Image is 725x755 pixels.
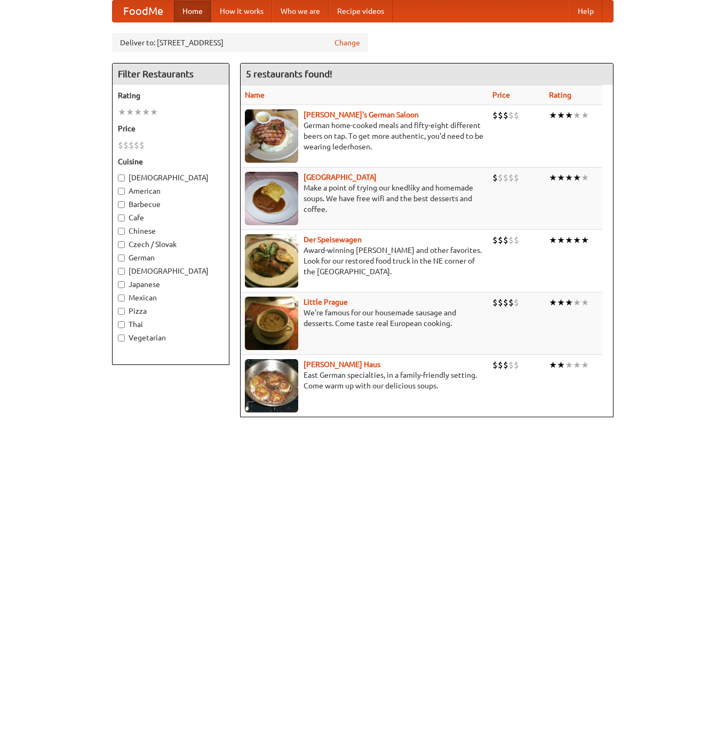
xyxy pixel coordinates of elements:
[118,188,125,195] input: American
[492,172,498,184] li: $
[557,359,565,371] li: ★
[174,1,211,22] a: Home
[245,359,298,412] img: kohlhaus.jpg
[118,172,224,183] label: [DEMOGRAPHIC_DATA]
[118,239,224,250] label: Czech / Slovak
[118,214,125,221] input: Cafe
[573,359,581,371] li: ★
[118,226,224,236] label: Chinese
[492,359,498,371] li: $
[118,268,125,275] input: [DEMOGRAPHIC_DATA]
[142,106,150,118] li: ★
[113,1,174,22] a: FoodMe
[304,173,377,181] a: [GEOGRAPHIC_DATA]
[126,106,134,118] li: ★
[514,359,519,371] li: $
[118,335,125,341] input: Vegetarian
[573,109,581,121] li: ★
[118,308,125,315] input: Pizza
[492,109,498,121] li: $
[118,319,224,330] label: Thai
[272,1,329,22] a: Who we are
[565,234,573,246] li: ★
[581,234,589,246] li: ★
[118,139,123,151] li: $
[118,295,125,301] input: Mexican
[118,228,125,235] input: Chinese
[503,359,508,371] li: $
[569,1,602,22] a: Help
[581,109,589,121] li: ★
[549,172,557,184] li: ★
[245,182,484,214] p: Make a point of trying our knedlíky and homemade soups. We have free wifi and the best desserts a...
[549,297,557,308] li: ★
[503,297,508,308] li: $
[503,109,508,121] li: $
[565,359,573,371] li: ★
[118,255,125,261] input: German
[498,297,503,308] li: $
[581,359,589,371] li: ★
[573,234,581,246] li: ★
[581,172,589,184] li: ★
[498,234,503,246] li: $
[492,297,498,308] li: $
[557,297,565,308] li: ★
[245,172,298,225] img: czechpoint.jpg
[118,279,224,290] label: Japanese
[508,109,514,121] li: $
[557,234,565,246] li: ★
[508,359,514,371] li: $
[118,186,224,196] label: American
[245,245,484,277] p: Award-winning [PERSON_NAME] and other favorites. Look for our restored food truck in the NE corne...
[514,234,519,246] li: $
[118,321,125,328] input: Thai
[118,201,125,208] input: Barbecue
[514,172,519,184] li: $
[549,359,557,371] li: ★
[134,106,142,118] li: ★
[304,110,419,119] a: [PERSON_NAME]'s German Saloon
[304,360,380,369] a: [PERSON_NAME] Haus
[557,109,565,121] li: ★
[492,234,498,246] li: $
[112,33,368,52] div: Deliver to: [STREET_ADDRESS]
[565,172,573,184] li: ★
[118,156,224,167] h5: Cuisine
[118,106,126,118] li: ★
[118,306,224,316] label: Pizza
[118,241,125,248] input: Czech / Slovak
[118,90,224,101] h5: Rating
[113,63,229,85] h4: Filter Restaurants
[118,174,125,181] input: [DEMOGRAPHIC_DATA]
[245,120,484,152] p: German home-cooked meals and fifty-eight different beers on tap. To get more authentic, you'd nee...
[334,37,360,48] a: Change
[118,332,224,343] label: Vegetarian
[245,91,265,99] a: Name
[329,1,393,22] a: Recipe videos
[139,139,145,151] li: $
[503,234,508,246] li: $
[118,292,224,303] label: Mexican
[118,252,224,263] label: German
[508,234,514,246] li: $
[129,139,134,151] li: $
[573,172,581,184] li: ★
[304,235,362,244] a: Der Speisewagen
[211,1,272,22] a: How it works
[246,69,332,79] ng-pluralize: 5 restaurants found!
[492,91,510,99] a: Price
[245,307,484,329] p: We're famous for our housemade sausage and desserts. Come taste real European cooking.
[304,298,348,306] a: Little Prague
[549,91,571,99] a: Rating
[245,234,298,288] img: speisewagen.jpg
[118,212,224,223] label: Cafe
[581,297,589,308] li: ★
[245,370,484,391] p: East German specialties, in a family-friendly setting. Come warm up with our delicious soups.
[150,106,158,118] li: ★
[498,359,503,371] li: $
[118,123,224,134] h5: Price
